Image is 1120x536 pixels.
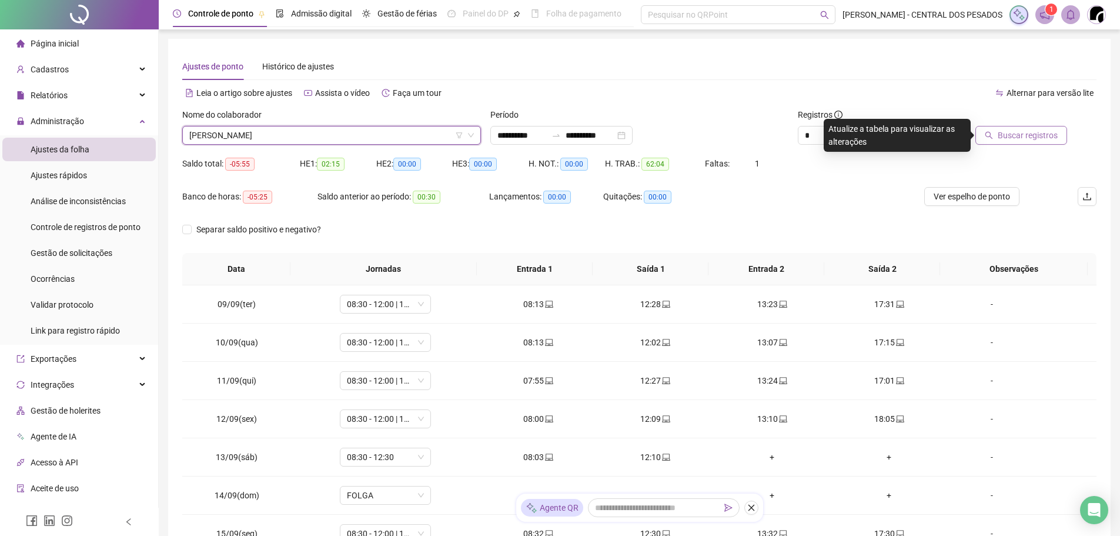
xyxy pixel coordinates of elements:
[347,295,424,313] span: 08:30 - 12:00 | 13:00 - 17:30
[998,129,1058,142] span: Buscar registros
[840,451,938,464] div: +
[934,190,1010,203] span: Ver espelho de ponto
[644,191,671,204] span: 00:00
[840,336,938,349] div: 17:15
[824,253,940,285] th: Saída 2
[957,298,1027,311] div: -
[778,338,787,347] span: laptop
[995,89,1004,97] span: swap
[185,89,193,97] span: file-text
[16,117,25,125] span: lock
[1065,9,1076,20] span: bell
[16,39,25,48] span: home
[192,223,326,236] span: Separar saldo positivo e negativo?
[31,274,75,284] span: Ocorrências
[31,432,76,441] span: Agente de IA
[317,158,345,171] span: 02:15
[182,190,317,204] div: Banco de horas:
[560,158,588,171] span: 00:00
[216,414,257,424] span: 12/09(sex)
[489,190,603,204] div: Lançamentos:
[276,9,284,18] span: file-done
[16,65,25,74] span: user-add
[215,491,259,500] span: 14/09(dom)
[489,489,587,502] div: +
[824,119,971,152] div: Atualize a tabela para visualizar as alterações
[258,11,265,18] span: pushpin
[31,91,68,100] span: Relatórios
[940,253,1088,285] th: Observações
[723,412,821,425] div: 13:10
[477,253,593,285] th: Entrada 1
[778,377,787,385] span: laptop
[778,300,787,308] span: laptop
[347,487,424,504] span: FOLGA
[16,407,25,415] span: apartment
[957,374,1027,387] div: -
[924,187,1019,206] button: Ver espelho de ponto
[723,489,821,502] div: +
[31,65,69,74] span: Cadastros
[347,448,424,466] span: 08:30 - 12:30
[747,504,755,512] span: close
[456,132,463,139] span: filter
[708,253,824,285] th: Entrada 2
[705,159,731,168] span: Faltas:
[31,484,79,493] span: Aceite de uso
[16,484,25,492] span: audit
[895,300,904,308] span: laptop
[840,374,938,387] div: 17:01
[31,354,76,364] span: Exportações
[985,131,993,139] span: search
[513,11,520,18] span: pushpin
[489,298,587,311] div: 08:13
[31,222,141,232] span: Controle de registros de ponto
[489,336,587,349] div: 08:13
[291,9,352,18] span: Admissão digital
[26,515,38,527] span: facebook
[551,131,561,140] span: swap-right
[798,108,842,121] span: Registros
[723,451,821,464] div: +
[31,248,112,258] span: Gestão de solicitações
[225,158,255,171] span: -05:55
[544,300,553,308] span: laptop
[44,515,55,527] span: linkedin
[606,374,704,387] div: 12:27
[895,338,904,347] span: laptop
[957,412,1027,425] div: -
[661,415,670,423] span: laptop
[842,8,1002,21] span: [PERSON_NAME] - CENTRAL DOS PESADOS
[182,108,269,121] label: Nome do colaborador
[382,89,390,97] span: history
[16,355,25,363] span: export
[189,126,474,144] span: CLÁUDIO MÁRCIO MELO FERREIRA
[641,158,669,171] span: 62:04
[606,336,704,349] div: 12:02
[182,157,300,171] div: Saldo total:
[593,253,708,285] th: Saída 1
[551,131,561,140] span: to
[31,380,74,389] span: Integrações
[605,157,705,171] div: H. TRAB.:
[957,451,1027,464] div: -
[217,376,256,385] span: 11/09(qui)
[31,458,78,467] span: Acesso à API
[16,458,25,467] span: api
[173,9,181,18] span: clock-circle
[262,62,334,71] span: Histórico de ajustes
[489,374,587,387] div: 07:55
[529,157,605,171] div: H. NOT.:
[31,171,87,180] span: Ajustes rápidos
[1012,8,1025,21] img: sparkle-icon.fc2bf0ac1784a2077858766a79e2daf3.svg
[31,300,93,309] span: Validar protocolo
[603,190,717,204] div: Quitações:
[31,116,84,126] span: Administração
[544,338,553,347] span: laptop
[489,412,587,425] div: 08:00
[544,377,553,385] span: laptop
[755,159,760,168] span: 1
[957,489,1027,502] div: -
[1039,9,1050,20] span: notification
[347,334,424,351] span: 08:30 - 12:00 | 13:00 - 17:30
